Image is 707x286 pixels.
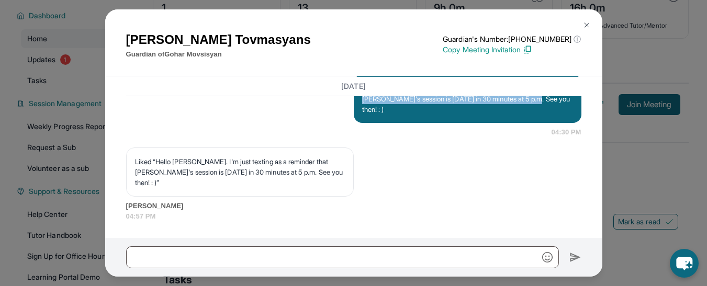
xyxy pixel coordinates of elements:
img: Emoji [542,252,553,262]
h1: [PERSON_NAME] Tovmasyans [126,30,311,49]
p: Guardian of Gohar Movsisyan [126,49,311,60]
p: Liked “Hello [PERSON_NAME]. I'm just texting as a reminder that [PERSON_NAME]'s session is [DATE]... [135,156,345,188]
span: ⓘ [574,34,581,44]
span: 04:30 PM [552,127,581,138]
span: 04:57 PM [126,211,581,222]
p: Hello [PERSON_NAME]. I'm just texting as a reminder that [PERSON_NAME]'s session is [DATE] in 30 ... [362,83,573,115]
p: Guardian's Number: [PHONE_NUMBER] [443,34,581,44]
button: chat-button [670,249,699,278]
span: [PERSON_NAME] [126,201,581,211]
img: Copy Icon [523,45,532,54]
p: Copy Meeting Invitation [443,44,581,55]
img: Send icon [569,251,581,264]
h3: [DATE] [126,81,581,91]
img: Close Icon [582,21,591,29]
